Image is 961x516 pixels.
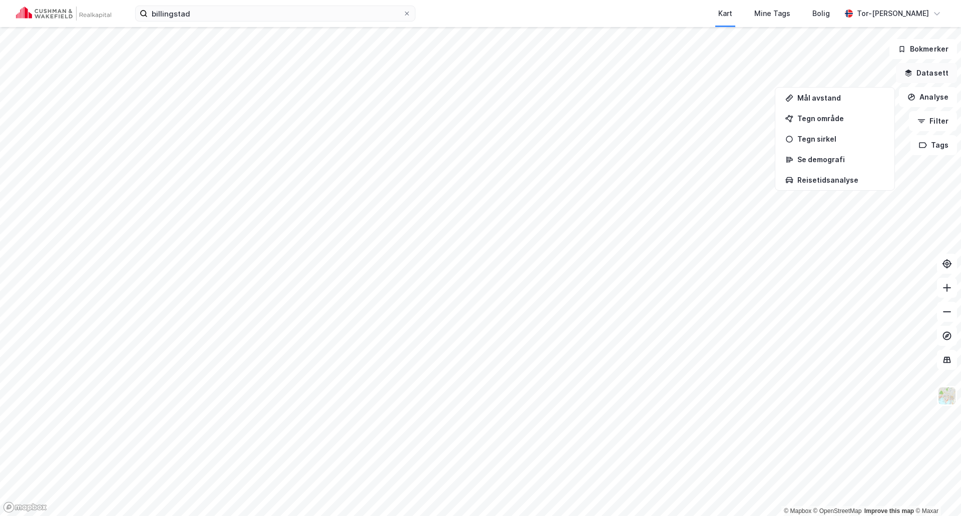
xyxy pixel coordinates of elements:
a: Mapbox [784,507,811,514]
img: cushman-wakefield-realkapital-logo.202ea83816669bd177139c58696a8fa1.svg [16,7,111,21]
div: Tegn område [797,114,884,123]
div: Mine Tags [754,8,790,20]
button: Tags [910,135,957,155]
div: Se demografi [797,155,884,164]
div: Mål avstand [797,94,884,102]
a: OpenStreetMap [813,507,862,514]
div: Bolig [812,8,830,20]
input: Søk på adresse, matrikkel, gårdeiere, leietakere eller personer [148,6,403,21]
div: Kart [718,8,732,20]
a: Mapbox homepage [3,501,47,513]
button: Datasett [896,63,957,83]
button: Filter [909,111,957,131]
div: Tor-[PERSON_NAME] [857,8,929,20]
div: Kontrollprogram for chat [911,468,961,516]
button: Bokmerker [889,39,957,59]
iframe: Chat Widget [911,468,961,516]
button: Analyse [899,87,957,107]
div: Reisetidsanalyse [797,176,884,184]
a: Improve this map [864,507,914,514]
div: Tegn sirkel [797,135,884,143]
img: Z [937,386,956,405]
